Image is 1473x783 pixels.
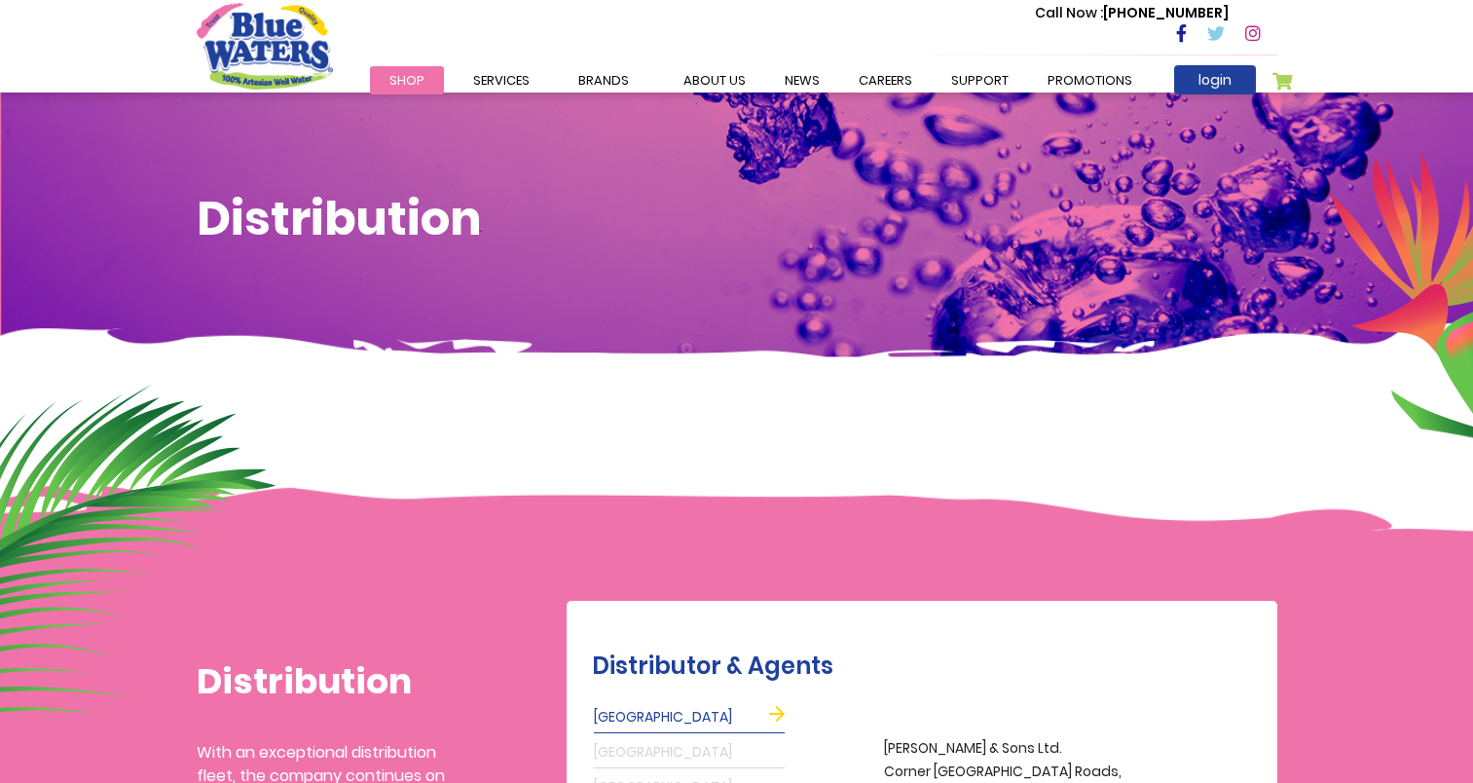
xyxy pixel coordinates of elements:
a: News [765,66,839,94]
h2: Distributor & Agents [592,652,1268,681]
a: support [932,66,1028,94]
span: Services [473,71,530,90]
span: Shop [389,71,424,90]
h1: Distribution [197,191,1277,247]
p: [PHONE_NUMBER] [1035,3,1229,23]
a: [GEOGRAPHIC_DATA] [594,737,785,768]
a: store logo [197,3,333,89]
a: [GEOGRAPHIC_DATA] [594,702,785,733]
a: Promotions [1028,66,1152,94]
a: about us [664,66,765,94]
span: Call Now : [1035,3,1103,22]
span: Brands [578,71,629,90]
h1: Distribution [197,660,445,702]
a: login [1174,65,1256,94]
a: careers [839,66,932,94]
